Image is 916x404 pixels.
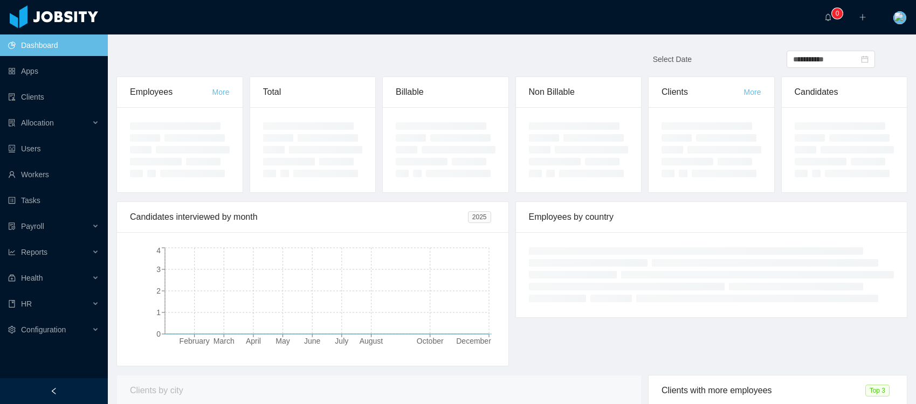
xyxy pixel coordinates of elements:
[212,88,230,96] a: More
[8,248,16,256] i: icon: line-chart
[263,77,363,107] div: Total
[130,202,468,232] div: Candidates interviewed by month
[156,265,161,274] tspan: 3
[8,326,16,333] i: icon: setting
[8,60,99,82] a: icon: appstoreApps
[529,77,629,107] div: Non Billable
[861,55,869,63] i: icon: calendar
[21,222,44,231] span: Payroll
[859,13,866,21] i: icon: plus
[276,337,290,345] tspan: May
[662,77,744,107] div: Clients
[21,274,43,282] span: Health
[156,246,161,255] tspan: 4
[529,202,894,232] div: Employees by country
[744,88,761,96] a: More
[213,337,235,345] tspan: March
[8,164,99,185] a: icon: userWorkers
[156,330,161,338] tspan: 0
[795,77,894,107] div: Candidates
[456,337,491,345] tspan: December
[417,337,444,345] tspan: October
[8,300,16,308] i: icon: book
[8,34,99,56] a: icon: pie-chartDashboard
[832,8,843,19] sup: 0
[156,287,161,295] tspan: 2
[824,13,832,21] i: icon: bell
[653,55,692,64] span: Select Date
[893,11,906,24] img: 258dced0-fa31-11e7-ab37-b15c1c349172_5c7e7c09b5088.jpeg
[246,337,261,345] tspan: April
[156,308,161,317] tspan: 1
[8,274,16,282] i: icon: medicine-box
[8,190,99,211] a: icon: profileTasks
[468,211,491,223] span: 2025
[21,248,47,256] span: Reports
[180,337,210,345] tspan: February
[8,222,16,230] i: icon: file-protect
[335,337,348,345] tspan: July
[8,138,99,159] a: icon: robotUsers
[8,86,99,108] a: icon: auditClients
[21,325,66,334] span: Configuration
[865,385,890,396] span: Top 3
[21,299,32,308] span: HR
[360,337,383,345] tspan: August
[21,119,54,127] span: Allocation
[396,77,495,107] div: Billable
[130,77,212,107] div: Employees
[304,337,321,345] tspan: June
[8,119,16,127] i: icon: solution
